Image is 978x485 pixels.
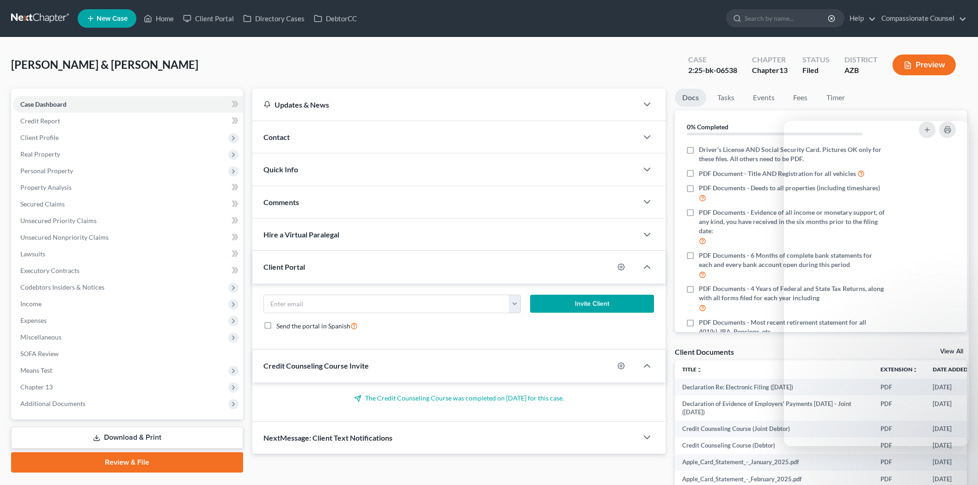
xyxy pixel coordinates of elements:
div: Chapter [752,65,788,76]
strong: 0% Completed [687,123,728,131]
span: Hire a Virtual Paralegal [263,230,339,239]
span: Lawsuits [20,250,45,258]
span: SOFA Review [20,350,59,358]
input: Enter email [264,295,509,313]
div: AZB [844,65,878,76]
iframe: Intercom live chat [947,454,969,476]
span: Codebtors Insiders & Notices [20,283,104,291]
a: Tasks [710,89,742,107]
a: Download & Print [11,427,243,449]
div: 2:25-bk-06538 [688,65,737,76]
p: The Credit Counseling Course was completed on [DATE] for this case. [263,394,654,403]
a: Client Portal [178,10,238,27]
a: Credit Report [13,113,243,129]
a: SOFA Review [13,346,243,362]
td: Credit Counseling Course (Debtor) [675,437,873,454]
span: Driver’s License AND Social Security Card. Pictures OK only for these files. All others need to b... [699,145,886,164]
button: Invite Client [530,295,654,313]
span: Executory Contracts [20,267,79,274]
span: Unsecured Priority Claims [20,217,97,224]
span: Secured Claims [20,200,65,208]
button: Preview [892,55,956,75]
span: Credit Report [20,117,60,125]
a: DebtorCC [309,10,361,27]
span: [PERSON_NAME] & [PERSON_NAME] [11,58,198,71]
a: Titleunfold_more [682,366,702,373]
span: Case Dashboard [20,100,67,108]
span: PDF Documents - 4 Years of Federal and State Tax Returns, along with all forms filed for each yea... [699,284,886,303]
a: Secured Claims [13,196,243,212]
span: Unsecured Nonpriority Claims [20,233,109,241]
td: Declaration Re: Electronic Filing ([DATE]) [675,379,873,395]
a: Timer [819,89,852,107]
span: Comments [263,198,299,206]
span: Send the portal in Spanish [276,322,350,330]
span: PDF Documents - Most recent retirement statement for all 401(k), IRA, Pensions, etc. [699,318,886,336]
i: unfold_more [697,367,702,373]
a: Property Analysis [13,179,243,196]
span: New Case [97,15,128,22]
input: Search by name... [745,10,829,27]
a: Unsecured Priority Claims [13,212,243,229]
span: PDF Documents - Evidence of all income or monetary support, of any kind, you have received in the... [699,208,886,236]
a: Docs [675,89,706,107]
div: District [844,55,878,65]
span: PDF Documents - 6 Months of complete bank statements for each and every bank account open during ... [699,251,886,269]
div: Filed [802,65,830,76]
span: PDF Documents - Deeds to all properties (including timeshares) [699,183,880,193]
span: Additional Documents [20,400,86,407]
div: Status [802,55,830,65]
span: Contact [263,133,290,141]
span: NextMessage: Client Text Notifications [263,433,392,442]
div: Chapter [752,55,788,65]
td: Credit Counseling Course (Joint Debtor) [675,421,873,437]
span: Real Property [20,150,60,158]
span: Chapter 13 [20,383,53,391]
a: Executory Contracts [13,262,243,279]
a: Lawsuits [13,246,243,262]
a: Review & File [11,452,243,473]
span: 13 [779,66,788,74]
span: Client Portal [263,262,305,271]
a: Directory Cases [238,10,309,27]
div: Updates & News [263,100,627,109]
iframe: Intercom live chat [784,121,969,446]
a: Unsecured Nonpriority Claims [13,229,243,246]
td: PDF [873,454,925,471]
span: Expenses [20,316,47,324]
span: Client Profile [20,133,59,141]
a: Fees [786,89,815,107]
td: Apple_Card_Statement_-_January_2025.pdf [675,454,873,471]
span: Quick Info [263,165,298,174]
span: Personal Property [20,167,73,175]
a: Case Dashboard [13,96,243,113]
a: Events [746,89,782,107]
span: Means Test [20,366,52,374]
span: Credit Counseling Course Invite [263,361,369,370]
span: Property Analysis [20,183,72,191]
a: Compassionate Counsel [877,10,966,27]
div: Case [688,55,737,65]
a: Home [139,10,178,27]
span: Income [20,300,42,308]
td: Declaration of Evidence of Employers' Payments [DATE] - Joint ([DATE]) [675,395,873,421]
a: Help [845,10,876,27]
span: PDF Document - Title AND Registration for all vehicles [699,169,856,178]
span: Miscellaneous [20,333,61,341]
div: Client Documents [675,347,734,357]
